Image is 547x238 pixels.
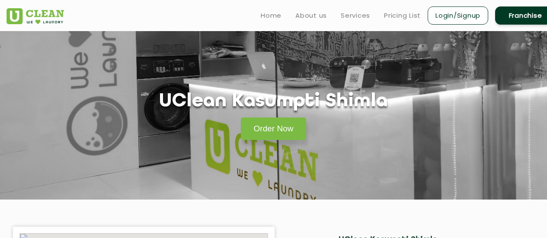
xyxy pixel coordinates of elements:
[241,117,307,140] a: Order Now
[295,10,327,21] a: About us
[341,10,370,21] a: Services
[261,10,281,21] a: Home
[428,6,488,25] a: Login/Signup
[6,8,64,24] img: UClean Laundry and Dry Cleaning
[384,10,421,21] a: Pricing List
[159,91,388,113] h1: UClean Kasumpti Shimla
